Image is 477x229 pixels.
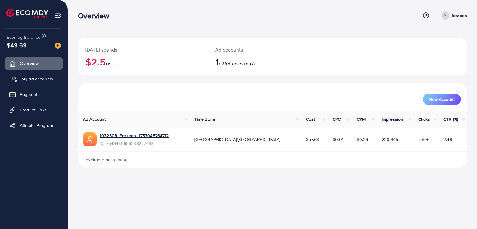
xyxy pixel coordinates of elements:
[333,116,341,122] span: CPC
[5,88,63,101] a: Payment
[20,107,47,113] span: Product Links
[20,122,53,128] span: Affiliate Program
[439,11,467,20] a: farzeen
[194,116,215,122] span: Time Zone
[85,56,200,68] h2: $2.5
[5,73,63,85] a: My ad accounts
[20,60,39,66] span: Overview
[451,201,472,224] iframe: Chat
[215,46,298,53] p: Ad accounts
[83,157,126,163] span: 1 available account(s)
[357,116,366,122] span: CPM
[55,43,61,49] img: image
[6,9,48,18] img: logo
[194,136,281,142] span: [GEOGRAPHIC_DATA]/[GEOGRAPHIC_DATA]
[83,116,106,122] span: Ad Account
[224,60,255,67] span: Ad account(s)
[78,11,114,20] h3: Overview
[100,140,169,146] span: ID: 7546465656238227463
[357,136,368,142] span: $0.26
[5,57,63,70] a: Overview
[83,132,97,146] img: ic-ads-acc.e4c84228.svg
[85,46,200,53] p: [DATE] spends
[443,136,452,142] span: 2.49
[106,61,115,67] span: USD
[382,136,398,142] span: 220,945
[452,12,467,19] p: farzeen
[20,91,37,97] span: Payment
[382,116,403,122] span: Impression
[215,55,219,69] span: 1
[306,116,315,122] span: Cost
[333,136,343,142] span: $0.01
[7,34,40,40] span: Ecomdy Balance
[55,12,62,19] img: menu
[443,116,458,122] span: CTR (%)
[100,132,169,139] a: 1032508_Farzeen_1757048764712
[306,136,319,142] span: $57.63
[418,136,430,142] span: 5,506
[5,104,63,116] a: Product Links
[429,97,455,101] span: New Account
[5,119,63,132] a: Affiliate Program
[423,94,461,105] button: New Account
[21,76,53,82] span: My ad accounts
[215,56,298,68] h2: / 2
[7,41,26,50] span: $43.63
[418,116,430,122] span: Clicks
